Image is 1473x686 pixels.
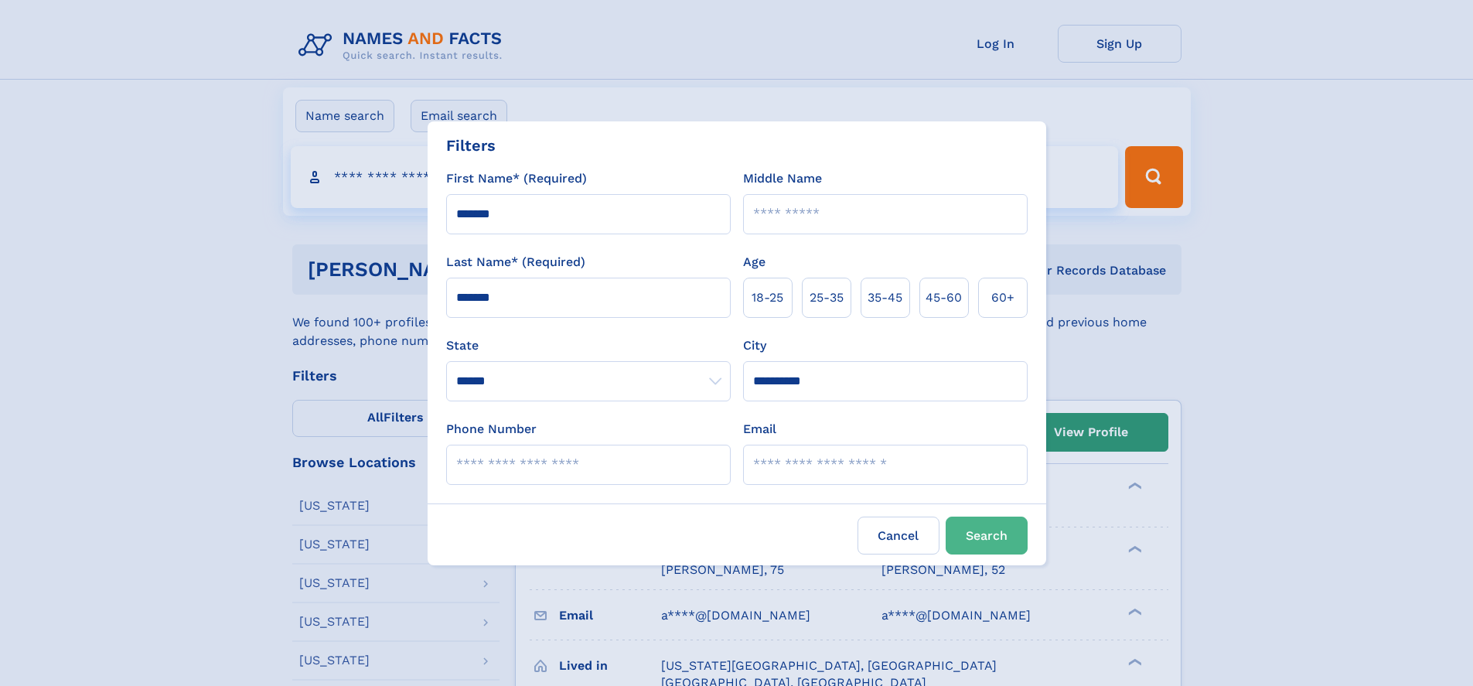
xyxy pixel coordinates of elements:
button: Search [946,517,1028,555]
span: 45‑60 [926,288,962,307]
label: Cancel [858,517,939,555]
label: Age [743,253,765,271]
label: City [743,336,766,355]
span: 60+ [991,288,1014,307]
label: Last Name* (Required) [446,253,585,271]
span: 25‑35 [810,288,844,307]
div: Filters [446,134,496,157]
label: Phone Number [446,420,537,439]
label: First Name* (Required) [446,169,587,188]
label: Email [743,420,776,439]
label: Middle Name [743,169,822,188]
span: 35‑45 [868,288,902,307]
label: State [446,336,731,355]
span: 18‑25 [752,288,783,307]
